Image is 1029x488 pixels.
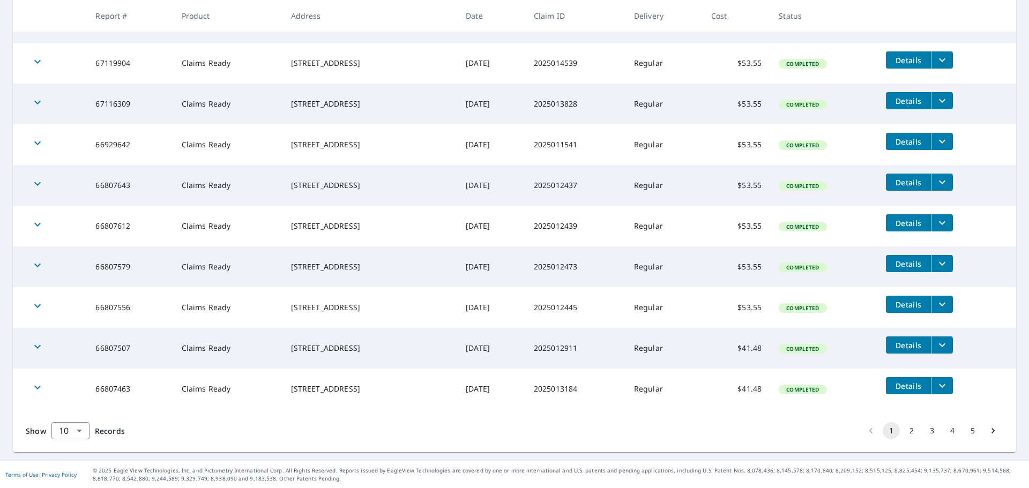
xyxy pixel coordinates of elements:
[944,422,961,439] button: Go to page 4
[525,84,625,124] td: 2025013828
[173,206,282,246] td: Claims Ready
[291,139,449,150] div: [STREET_ADDRESS]
[780,264,825,271] span: Completed
[457,43,525,84] td: [DATE]
[291,180,449,191] div: [STREET_ADDRESS]
[525,369,625,409] td: 2025013184
[87,369,173,409] td: 66807463
[625,124,703,165] td: Regular
[780,101,825,108] span: Completed
[87,43,173,84] td: 67119904
[291,99,449,109] div: [STREET_ADDRESS]
[51,416,90,446] div: 10
[173,328,282,369] td: Claims Ready
[173,165,282,206] td: Claims Ready
[923,422,941,439] button: Go to page 3
[892,55,924,65] span: Details
[892,137,924,147] span: Details
[931,174,953,191] button: filesDropdownBtn-66807643
[525,287,625,328] td: 2025012445
[892,259,924,269] span: Details
[457,328,525,369] td: [DATE]
[93,467,1024,483] p: © 2025 Eagle View Technologies, Inc. and Pictometry International Corp. All Rights Reserved. Repo...
[291,221,449,231] div: [STREET_ADDRESS]
[525,328,625,369] td: 2025012911
[5,471,77,478] p: |
[892,381,924,391] span: Details
[173,43,282,84] td: Claims Ready
[457,84,525,124] td: [DATE]
[703,124,771,165] td: $53.55
[625,206,703,246] td: Regular
[886,336,931,354] button: detailsBtn-66807507
[173,84,282,124] td: Claims Ready
[87,328,173,369] td: 66807507
[87,206,173,246] td: 66807612
[886,92,931,109] button: detailsBtn-67116309
[525,165,625,206] td: 2025012437
[931,51,953,69] button: filesDropdownBtn-67119904
[625,369,703,409] td: Regular
[291,58,449,69] div: [STREET_ADDRESS]
[703,287,771,328] td: $53.55
[291,261,449,272] div: [STREET_ADDRESS]
[892,340,924,350] span: Details
[703,43,771,84] td: $53.55
[903,422,920,439] button: Go to page 2
[861,422,1003,439] nav: pagination navigation
[883,422,900,439] button: page 1
[703,165,771,206] td: $53.55
[964,422,981,439] button: Go to page 5
[625,287,703,328] td: Regular
[87,84,173,124] td: 67116309
[703,246,771,287] td: $53.55
[625,43,703,84] td: Regular
[457,124,525,165] td: [DATE]
[291,302,449,313] div: [STREET_ADDRESS]
[886,133,931,150] button: detailsBtn-66929642
[457,206,525,246] td: [DATE]
[95,426,125,436] span: Records
[457,369,525,409] td: [DATE]
[886,51,931,69] button: detailsBtn-67119904
[780,60,825,67] span: Completed
[291,343,449,354] div: [STREET_ADDRESS]
[42,471,77,478] a: Privacy Policy
[625,246,703,287] td: Regular
[780,304,825,312] span: Completed
[291,384,449,394] div: [STREET_ADDRESS]
[931,336,953,354] button: filesDropdownBtn-66807507
[780,141,825,149] span: Completed
[892,299,924,310] span: Details
[931,133,953,150] button: filesDropdownBtn-66929642
[780,386,825,393] span: Completed
[886,377,931,394] button: detailsBtn-66807463
[886,296,931,313] button: detailsBtn-66807556
[703,84,771,124] td: $53.55
[892,218,924,228] span: Details
[703,369,771,409] td: $41.48
[87,165,173,206] td: 66807643
[525,246,625,287] td: 2025012473
[886,255,931,272] button: detailsBtn-66807579
[780,345,825,352] span: Completed
[985,422,1002,439] button: Go to next page
[457,287,525,328] td: [DATE]
[931,377,953,394] button: filesDropdownBtn-66807463
[457,165,525,206] td: [DATE]
[457,246,525,287] td: [DATE]
[892,96,924,106] span: Details
[87,246,173,287] td: 66807579
[51,422,90,439] div: Show 10 records
[26,426,46,436] span: Show
[625,328,703,369] td: Regular
[931,255,953,272] button: filesDropdownBtn-66807579
[87,124,173,165] td: 66929642
[886,214,931,231] button: detailsBtn-66807612
[780,182,825,190] span: Completed
[87,287,173,328] td: 66807556
[780,223,825,230] span: Completed
[5,471,39,478] a: Terms of Use
[525,124,625,165] td: 2025011541
[525,43,625,84] td: 2025014539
